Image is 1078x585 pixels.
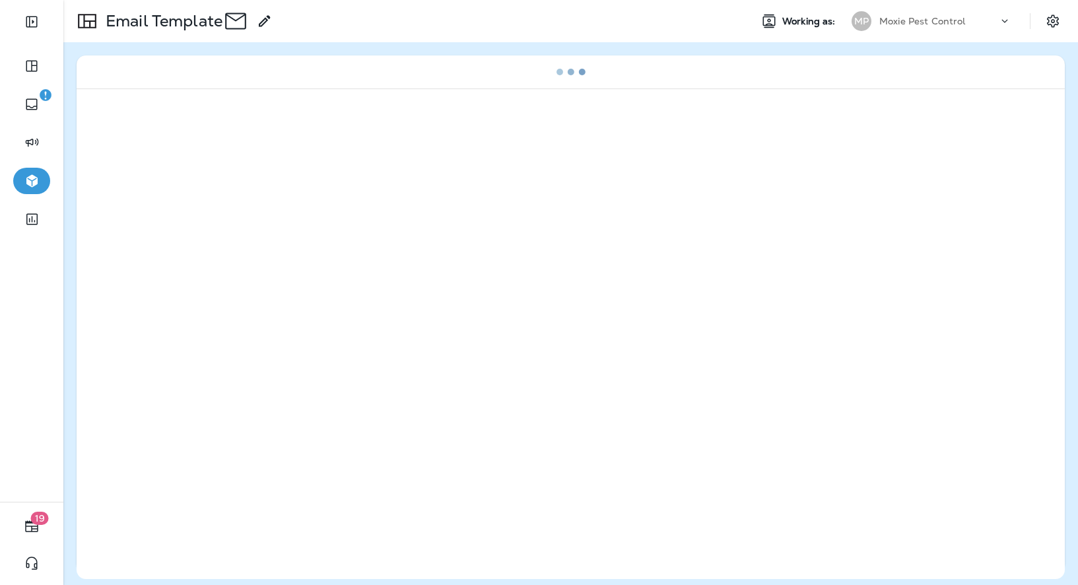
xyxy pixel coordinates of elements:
[13,9,50,35] button: Expand Sidebar
[879,16,966,26] p: Moxie Pest Control
[31,512,49,525] span: 19
[1041,9,1065,33] button: Settings
[13,513,50,539] button: 19
[782,16,838,27] span: Working as:
[852,11,871,31] div: MP
[100,11,222,31] p: Email Template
